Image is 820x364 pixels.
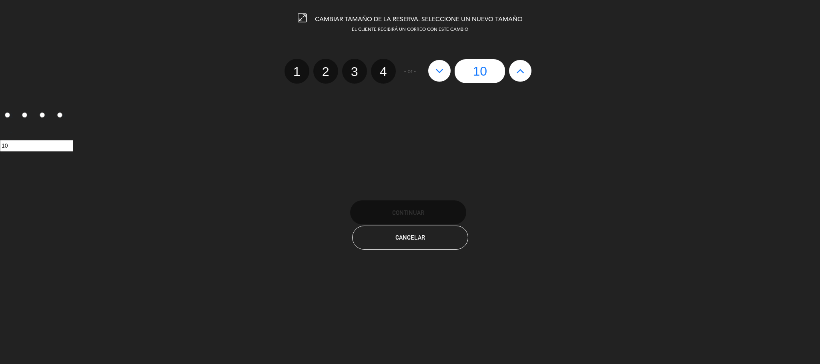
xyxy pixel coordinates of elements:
[315,16,523,23] span: CAMBIAR TAMAÑO DE LA RESERVA. SELECCIONE UN NUEVO TAMAÑO
[52,109,70,122] label: 4
[395,234,425,241] span: Cancelar
[392,209,424,216] span: Continuar
[350,200,466,224] button: Continuar
[371,59,396,84] label: 4
[285,59,309,84] label: 1
[352,28,468,32] span: EL CLIENTE RECIBIRÁ UN CORREO CON ESTE CAMBIO
[352,226,468,250] button: Cancelar
[18,109,35,122] label: 2
[313,59,338,84] label: 2
[5,112,10,118] input: 1
[22,112,27,118] input: 2
[57,112,62,118] input: 4
[404,67,416,76] span: - or -
[35,109,53,122] label: 3
[40,112,45,118] input: 3
[342,59,367,84] label: 3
